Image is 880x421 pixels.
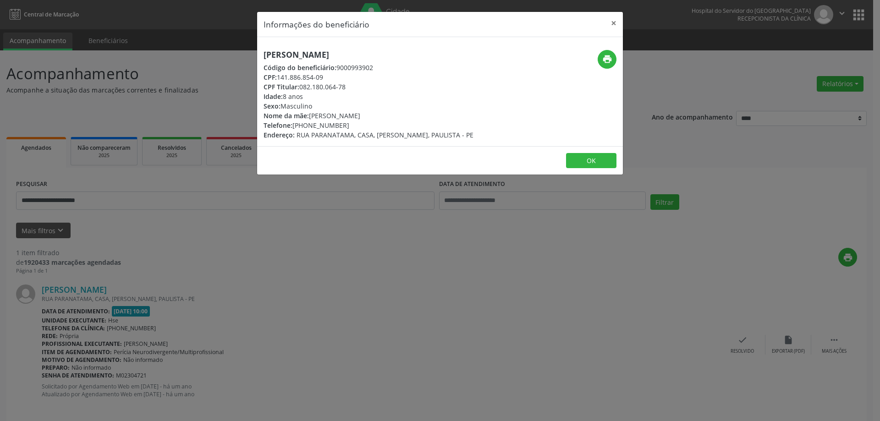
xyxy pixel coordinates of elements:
[297,131,473,139] span: RUA PARANATAMA, CASA, [PERSON_NAME], PAULISTA - PE
[264,18,369,30] h5: Informações do beneficiário
[264,102,280,110] span: Sexo:
[264,72,473,82] div: 141.886.854-09
[264,131,295,139] span: Endereço:
[264,101,473,111] div: Masculino
[264,92,283,101] span: Idade:
[264,111,309,120] span: Nome da mãe:
[264,63,336,72] span: Código do beneficiário:
[264,82,473,92] div: 082.180.064-78
[264,50,473,60] h5: [PERSON_NAME]
[602,54,612,64] i: print
[264,121,292,130] span: Telefone:
[264,111,473,120] div: [PERSON_NAME]
[566,153,616,169] button: OK
[598,50,616,69] button: print
[264,120,473,130] div: [PHONE_NUMBER]
[264,92,473,101] div: 8 anos
[264,82,299,91] span: CPF Titular:
[605,12,623,34] button: Close
[264,63,473,72] div: 9000993902
[264,73,277,82] span: CPF:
